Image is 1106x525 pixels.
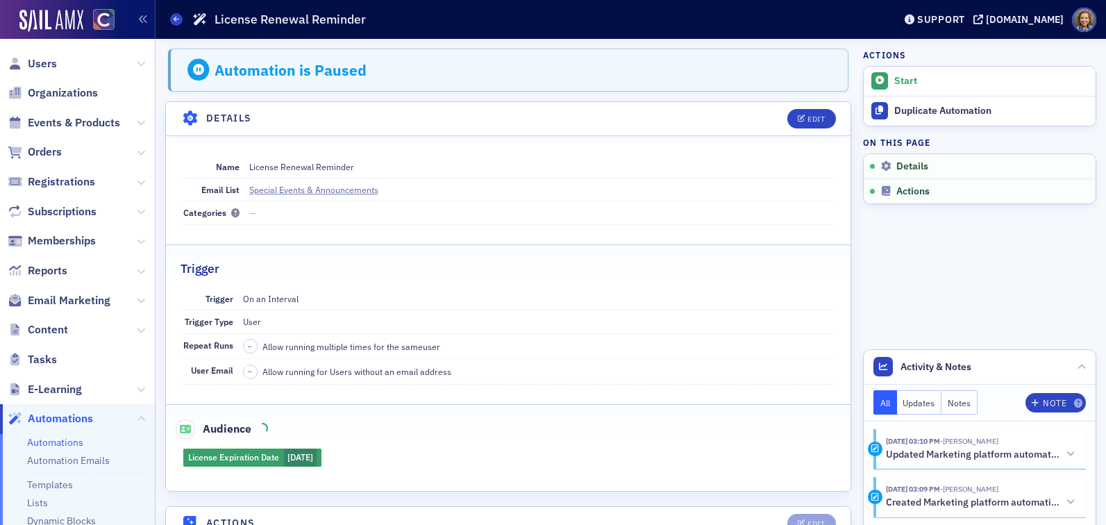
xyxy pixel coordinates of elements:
h4: On this page [863,136,1096,149]
button: Start [864,67,1096,96]
span: Profile [1072,8,1096,32]
span: Allow running multiple times for the same user [262,340,440,353]
a: Memberships [8,233,96,249]
a: Automation Emails [27,454,110,467]
a: Registrations [8,174,95,190]
span: Memberships [28,233,96,249]
a: Automations [27,436,83,449]
a: Email Marketing [8,293,110,308]
span: Email List [201,184,240,195]
span: Users [28,56,57,72]
span: User [243,316,261,327]
span: – [248,367,252,376]
h4: Details [206,111,252,126]
span: Categories [183,207,240,218]
a: Special Events & Announcements [249,183,391,196]
button: Updates [897,390,942,415]
span: Organizations [28,85,98,101]
a: Events & Products [8,115,120,131]
a: Tasks [8,352,57,367]
button: Note [1025,393,1086,412]
span: Email Marketing [28,293,110,308]
div: Duplicate Automation [894,105,1089,117]
span: Trigger Type [185,316,233,327]
span: Tasks [28,352,57,367]
div: [DOMAIN_NAME] [986,13,1064,26]
span: Katie Foo [940,436,998,446]
a: Content [8,322,68,337]
a: Subscriptions [8,204,97,219]
span: Repeat Runs [183,340,233,351]
div: Note [1043,399,1066,407]
button: All [873,390,897,415]
a: Automations [8,411,93,426]
a: Reports [8,263,67,278]
button: [DOMAIN_NAME] [973,15,1069,24]
button: Edit [787,109,835,128]
img: SailAMX [93,9,115,31]
span: Name [216,161,240,172]
span: Activity & Notes [900,360,971,374]
span: Orders [28,144,62,160]
button: Updated Marketing platform automation: License Renewal Reminder [886,447,1076,462]
h5: Created Marketing platform automation: License Renewal Reminder [886,497,1060,509]
div: Activity [868,442,882,456]
a: Lists [27,497,48,509]
span: Subscriptions [28,204,97,219]
a: View Homepage [83,9,115,33]
div: Support [917,13,965,26]
h2: Trigger [181,260,219,278]
span: E-Learning [28,382,82,397]
time: 10/13/2025 03:09 PM [886,484,940,494]
span: Allow running for Users without an email address [262,365,451,378]
a: Orders [8,144,62,160]
span: Trigger [206,293,233,304]
h5: Updated Marketing platform automation: License Renewal Reminder [886,449,1060,461]
div: Activity [868,490,882,504]
a: Organizations [8,85,98,101]
span: Events & Products [28,115,120,131]
h4: Actions [863,49,906,61]
span: Audience [176,419,251,439]
button: Created Marketing platform automation: License Renewal Reminder [886,495,1076,510]
h1: License Renewal Reminder [215,11,366,28]
button: Notes [941,390,978,415]
span: Actions [896,185,930,198]
span: User Email [191,365,233,376]
a: Templates [27,478,73,491]
div: Start [894,75,1089,87]
div: Edit [807,115,825,123]
a: Duplicate Automation [864,96,1096,126]
dd: On an Interval [243,287,834,310]
a: Users [8,56,57,72]
time: 10/13/2025 03:10 PM [886,436,940,446]
span: – [248,342,252,351]
span: Katie Foo [940,484,998,494]
span: — [249,207,256,218]
img: SailAMX [19,10,83,32]
span: Reports [28,263,67,278]
span: Content [28,322,68,337]
span: Automations [28,411,93,426]
span: Details [896,160,928,173]
div: Automation is Paused [215,61,367,79]
span: Registrations [28,174,95,190]
a: E-Learning [8,382,82,397]
div: License Renewal Reminder [249,160,354,173]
